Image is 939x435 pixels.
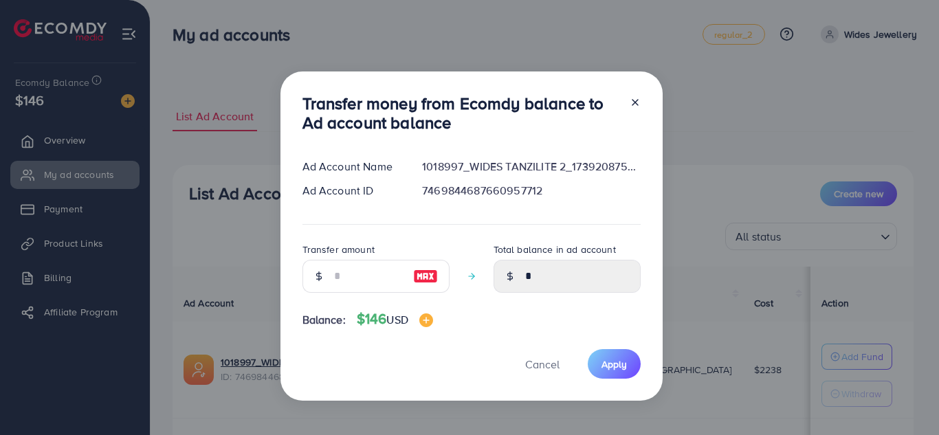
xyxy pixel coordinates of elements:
span: USD [386,312,408,327]
div: 1018997_WIDES TANZILITE 2_1739208754661 [411,159,651,175]
label: Transfer amount [302,243,375,256]
img: image [413,268,438,285]
h3: Transfer money from Ecomdy balance to Ad account balance [302,93,619,133]
img: image [419,313,433,327]
div: 7469844687660957712 [411,183,651,199]
label: Total balance in ad account [494,243,616,256]
div: Ad Account ID [291,183,412,199]
h4: $146 [357,311,433,328]
div: Ad Account Name [291,159,412,175]
button: Apply [588,349,641,379]
span: Balance: [302,312,346,328]
iframe: Chat [881,373,929,425]
button: Cancel [508,349,577,379]
span: Cancel [525,357,560,372]
span: Apply [601,357,627,371]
